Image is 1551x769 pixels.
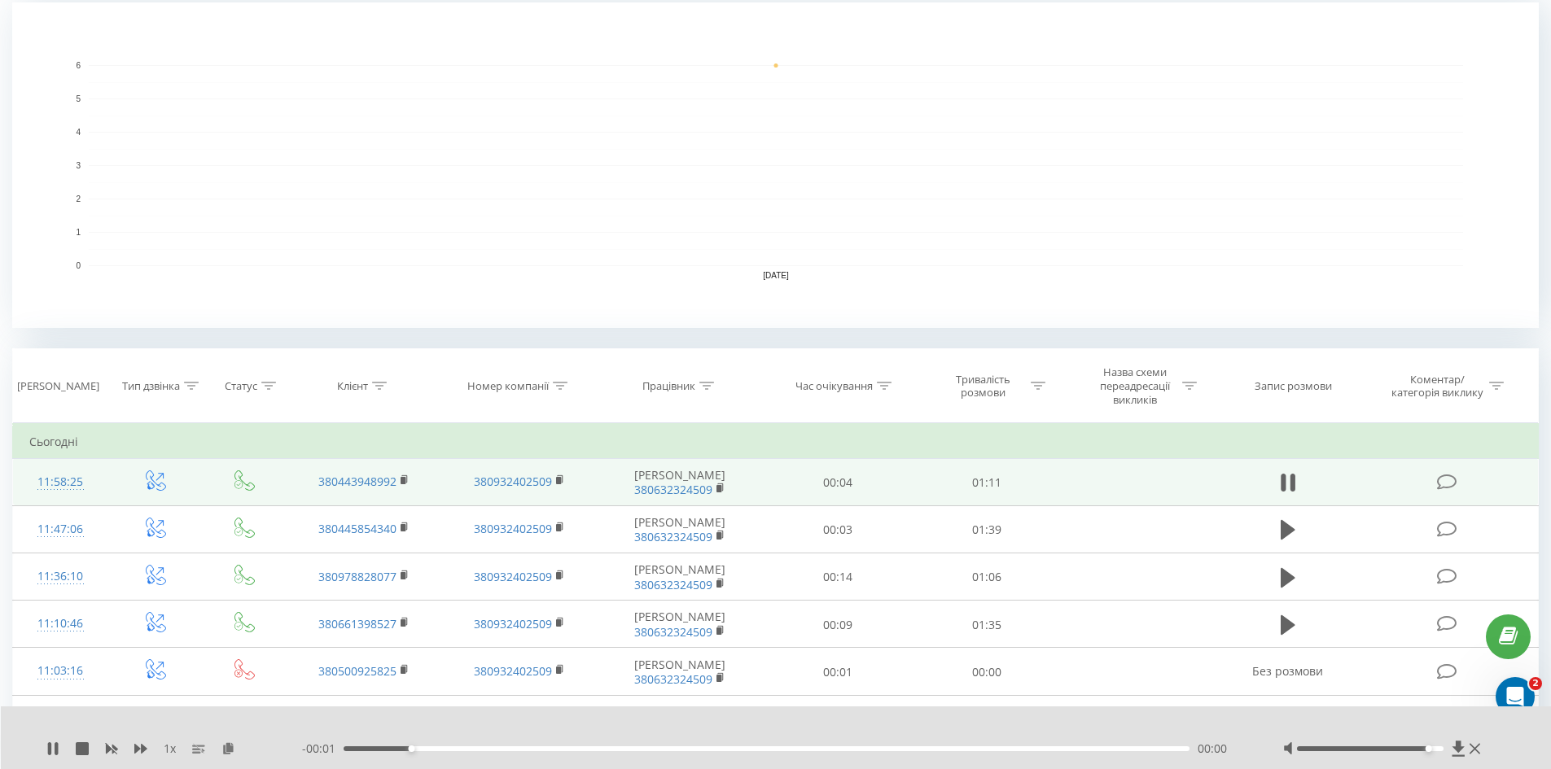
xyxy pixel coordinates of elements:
[225,378,257,393] font: Статус
[474,663,552,679] a: 380932402509
[642,378,695,393] font: Працівник
[634,624,712,640] a: 380632324509
[76,94,81,103] text: 5
[12,2,1539,328] svg: Діаграма.
[318,616,397,631] a: 380661398527
[29,435,78,450] font: Сьогодні
[634,561,725,577] font: [PERSON_NAME]
[37,521,83,536] font: 11:47:06
[170,741,176,756] font: х
[302,741,306,756] font: -
[1252,663,1323,679] font: Без розмови
[956,372,1010,400] font: Тривалість розмови
[474,521,552,536] a: 380932402509
[76,161,81,170] text: 3
[823,569,852,584] font: 00:14
[634,482,712,497] a: 380632324509
[763,271,789,280] text: [DATE]
[37,568,83,583] font: 11:36:10
[634,704,725,719] font: [PERSON_NAME]
[634,657,725,672] font: [PERSON_NAME]
[318,474,397,489] a: 380443948992
[972,664,1001,679] font: 00:00
[972,474,1001,490] font: 01:11
[972,522,1001,537] font: 01:39
[337,378,368,393] font: Клієнт
[318,569,397,584] a: 380978828077
[823,617,852,632] font: 00:09
[37,662,83,678] font: 11:03:16
[634,514,725,530] font: [PERSON_NAME]
[1532,678,1539,688] font: 2
[1496,677,1535,716] iframe: Живий чат у інтеркомі
[1198,741,1227,756] font: 00:00
[634,577,712,592] a: 380632324509
[37,474,83,489] font: 11:58:25
[474,474,552,489] a: 380932402509
[318,663,397,679] a: 380500925825
[972,617,1001,632] font: 01:35
[634,529,712,544] a: 380632324509
[467,378,549,393] font: Номер компанії
[634,610,725,625] font: [PERSON_NAME]
[1100,365,1170,407] font: Назва схеми переадресації викликів
[823,522,852,537] font: 00:03
[76,194,81,203] text: 2
[474,616,552,631] a: 380932402509
[164,741,170,756] font: 1
[823,474,852,490] font: 00:04
[318,521,397,536] a: 380445854340
[1426,745,1432,752] div: Мітка доступності
[408,745,414,752] div: Мітка доступності
[76,128,81,137] text: 4
[823,664,852,679] font: 00:01
[795,378,873,393] font: Час очікування
[972,569,1001,584] font: 01:06
[122,378,180,393] font: Тип дзвінка
[634,671,712,687] a: 380632324509
[37,615,83,631] font: 11:10:46
[1255,378,1332,393] font: Запис розмови
[306,741,335,756] font: 00:01
[76,261,81,270] text: 0
[474,569,552,584] a: 380932402509
[76,228,81,237] text: 1
[17,378,99,393] font: [PERSON_NAME]
[1391,372,1483,400] font: Коментар/категорія виклику
[634,467,725,483] font: [PERSON_NAME]
[76,61,81,70] text: 6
